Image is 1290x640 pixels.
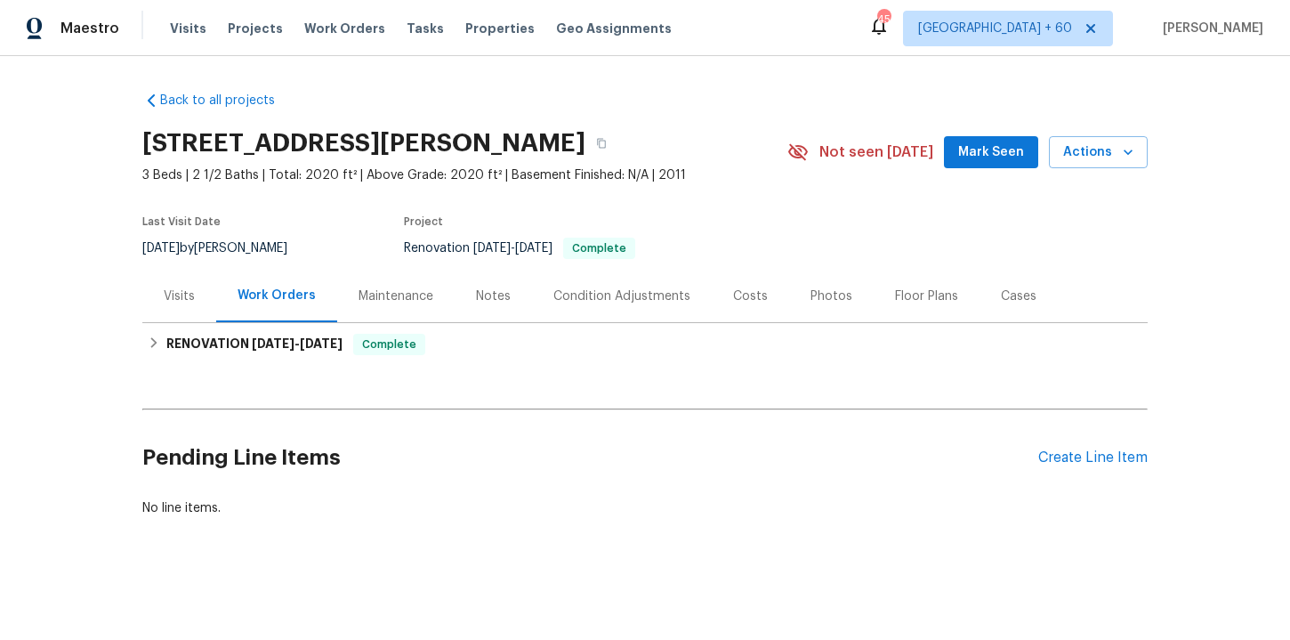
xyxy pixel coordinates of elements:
span: Mark Seen [958,142,1024,164]
div: 450 [877,11,890,28]
span: Work Orders [304,20,385,37]
span: Actions [1063,142,1133,164]
span: [GEOGRAPHIC_DATA] + 60 [918,20,1072,37]
span: Properties [465,20,535,37]
span: Tasks [407,22,444,35]
span: [DATE] [142,242,180,255]
span: Projects [228,20,283,37]
div: by [PERSON_NAME] [142,238,309,259]
div: Maintenance [359,288,433,305]
span: Last Visit Date [142,216,221,227]
span: - [252,337,343,350]
div: Costs [733,288,768,305]
span: [DATE] [300,337,343,350]
button: Copy Address [585,127,617,159]
div: No line items. [142,499,1148,517]
span: [DATE] [473,242,511,255]
span: [DATE] [515,242,552,255]
div: Visits [164,288,195,305]
span: Geo Assignments [556,20,672,37]
h2: Pending Line Items [142,417,1038,499]
div: Work Orders [238,287,316,304]
div: Cases [1001,288,1036,305]
span: Project [404,216,443,227]
div: Notes [476,288,511,305]
div: Create Line Item [1038,450,1148,466]
span: [PERSON_NAME] [1156,20,1263,37]
div: Photos [810,288,852,305]
span: Renovation [404,242,635,255]
span: 3 Beds | 2 1/2 Baths | Total: 2020 ft² | Above Grade: 2020 ft² | Basement Finished: N/A | 2011 [142,166,787,184]
span: Not seen [DATE] [819,143,933,161]
span: Complete [355,336,423,353]
h2: [STREET_ADDRESS][PERSON_NAME] [142,134,585,152]
span: - [473,242,552,255]
span: [DATE] [252,337,294,350]
h6: RENOVATION [166,334,343,355]
div: Floor Plans [895,288,958,305]
button: Actions [1049,136,1148,169]
span: Complete [565,243,633,254]
span: Maestro [60,20,119,37]
div: Condition Adjustments [553,288,690,305]
div: RENOVATION [DATE]-[DATE]Complete [142,323,1148,366]
a: Back to all projects [142,92,313,109]
span: Visits [170,20,206,37]
button: Mark Seen [944,136,1038,169]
